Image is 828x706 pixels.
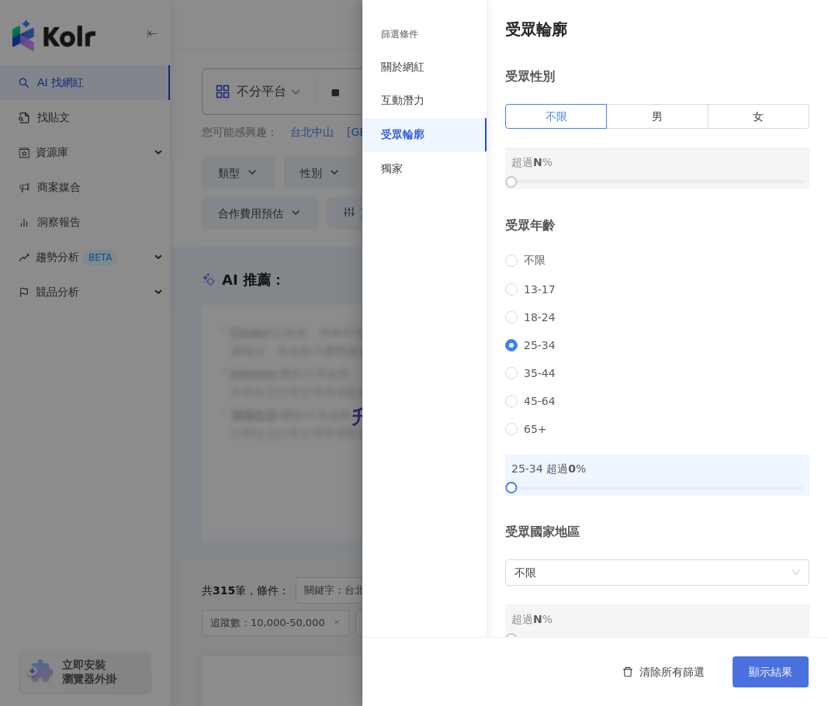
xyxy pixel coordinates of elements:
[568,462,576,475] span: 0
[518,423,553,435] span: 65+
[652,110,663,123] span: 男
[733,656,809,687] button: 顯示結果
[607,656,720,687] button: 清除所有篩選
[505,19,809,40] h4: 受眾輪廓
[511,611,803,628] div: 超過 %
[381,60,424,75] div: 關於網紅
[546,110,567,123] span: 不限
[381,93,424,109] div: 互動潛力
[518,395,562,407] span: 45-64
[518,311,562,324] span: 18-24
[518,283,562,296] span: 13-17
[505,217,809,234] div: 受眾年齡
[511,154,803,171] div: 超過 %
[622,666,633,677] span: delete
[381,127,424,143] div: 受眾輪廓
[533,156,542,168] span: N
[639,666,705,678] span: 清除所有篩選
[514,560,800,585] span: 不限
[381,28,418,41] div: 篩選條件
[518,367,562,379] span: 35-44
[533,613,542,625] span: N
[518,339,562,351] span: 25-34
[505,68,809,85] div: 受眾性別
[511,460,803,477] div: 25-34 超過 %
[518,254,552,268] span: 不限
[505,524,809,541] div: 受眾國家地區
[749,666,792,678] span: 顯示結果
[753,110,764,123] span: 女
[381,161,403,177] div: 獨家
